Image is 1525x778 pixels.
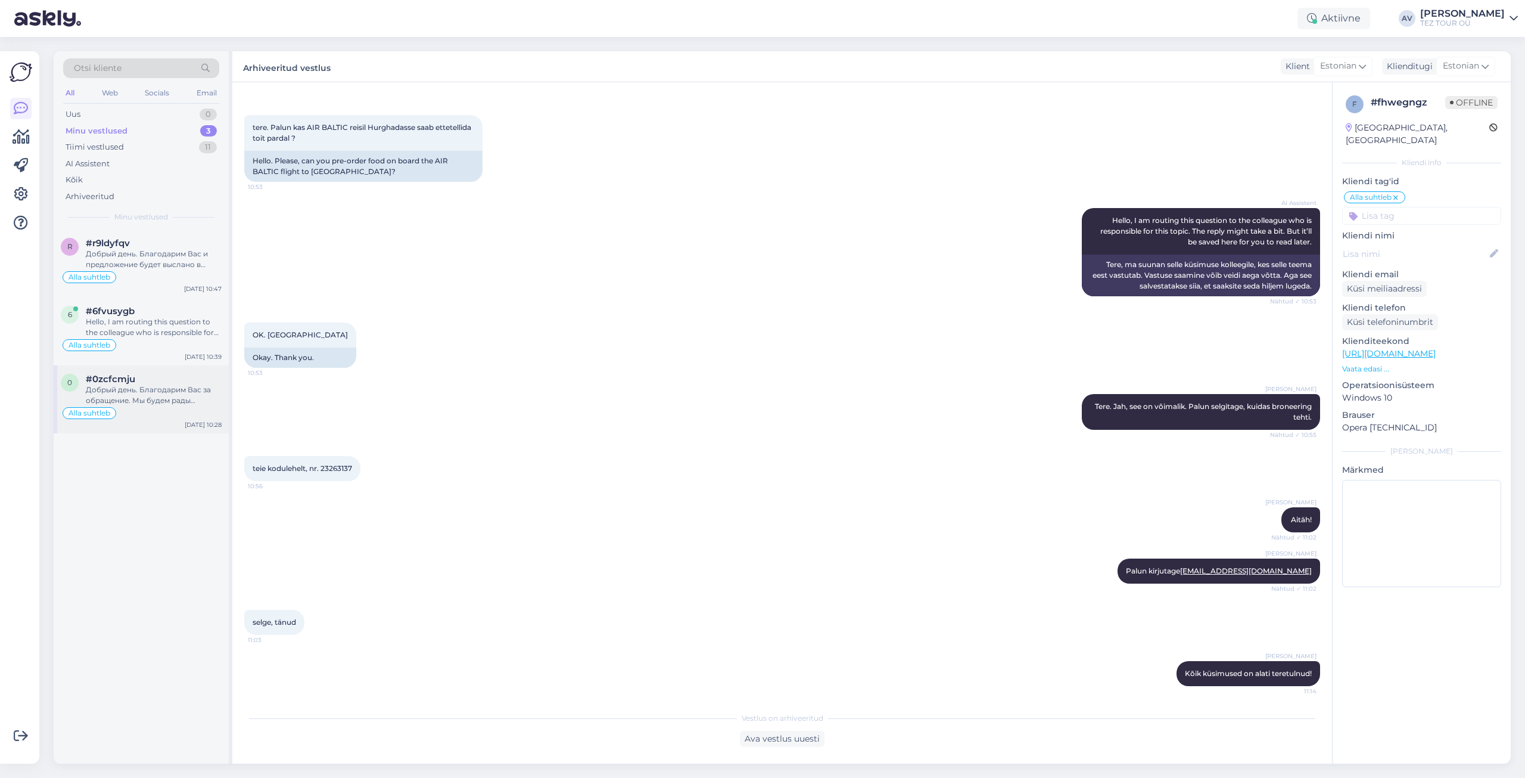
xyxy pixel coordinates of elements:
[66,191,114,203] div: Arhiveeritud
[67,242,73,251] span: r
[1342,409,1501,421] p: Brauser
[1180,566,1312,575] a: [EMAIL_ADDRESS][DOMAIN_NAME]
[66,141,124,153] div: Tiimi vestlused
[86,374,135,385] span: #0zcfcmju
[1281,60,1310,73] div: Klient
[63,85,77,101] div: All
[1272,687,1317,696] span: 11:14
[142,85,172,101] div: Socials
[69,274,110,281] span: Alla suhtleb
[86,238,130,249] span: #r9ldyfqv
[114,212,168,222] span: Minu vestlused
[1343,247,1487,261] input: Lisa nimi
[243,58,331,75] label: Arhiveeritud vestlus
[185,352,222,361] div: [DATE] 10:39
[86,249,222,270] div: Добрый день. Благодарим Вас и предложение будет выслано в ближайшее время.
[1342,230,1501,242] p: Kliendi nimi
[1272,199,1317,207] span: AI Assistent
[248,368,292,377] span: 10:53
[1271,584,1317,593] span: Nähtud ✓ 11:02
[74,62,122,75] span: Otsi kliente
[69,342,110,349] span: Alla suhtleb
[199,141,217,153] div: 11
[1265,385,1317,393] span: [PERSON_NAME]
[1443,60,1479,73] span: Estonian
[200,125,217,137] div: 3
[1100,216,1314,246] span: Hello, I am routing this question to the colleague who is responsible for this topic. The reply m...
[248,636,292,644] span: 11:03
[1082,255,1320,296] div: Tere, ma suunan selle küsimuse kolleegile, kes selle teema eest vastutab. Vastuse saamine võib ve...
[1342,175,1501,188] p: Kliendi tag'id
[86,306,135,317] span: #6fvusygb
[1265,498,1317,507] span: [PERSON_NAME]
[1420,18,1505,28] div: TEZ TOUR OÜ
[194,85,219,101] div: Email
[66,125,127,137] div: Minu vestlused
[66,109,80,120] div: Uus
[10,61,32,83] img: Askly Logo
[253,330,348,339] span: OK. [GEOGRAPHIC_DATA]
[1320,60,1356,73] span: Estonian
[69,410,110,417] span: Alla suhtleb
[1291,515,1312,524] span: Aitäh!
[1126,566,1312,575] span: Palun kirjutage
[86,385,222,406] div: Добрый день. Благодарим Вас за обращение. Мы будем рады предложить для отдыха Крит и [GEOGRAPHIC_...
[1342,348,1436,359] a: [URL][DOMAIN_NAME]
[740,731,824,747] div: Ava vestlus uuesti
[1342,314,1438,330] div: Küsi telefoninumbrit
[68,310,72,319] span: 6
[244,348,356,368] div: Okay. Thank you.
[1346,122,1489,147] div: [GEOGRAPHIC_DATA], [GEOGRAPHIC_DATA]
[1185,669,1312,678] span: Kõik küsimused on alati teretulnud!
[1445,96,1498,109] span: Offline
[200,109,217,120] div: 0
[253,123,473,142] span: tere. Palun kas AIR BALTIC reisil Hurghadasse saab ettetellida toit pardal ?
[1265,652,1317,661] span: [PERSON_NAME]
[1342,281,1427,297] div: Küsi meiliaadressi
[1095,402,1314,421] span: Tere. Jah, see on võimalik. Palun selgitage, kuidas broneering tehti.
[99,85,120,101] div: Web
[1420,9,1505,18] div: [PERSON_NAME]
[1342,268,1501,281] p: Kliendi email
[248,482,292,491] span: 10:56
[1265,549,1317,558] span: [PERSON_NAME]
[1342,207,1501,225] input: Lisa tag
[1342,364,1501,374] p: Vaata edasi ...
[185,420,222,429] div: [DATE] 10:28
[1352,100,1357,109] span: f
[1342,464,1501,476] p: Märkmed
[66,174,83,186] div: Kõik
[1371,95,1445,110] div: # fhwegngz
[1270,430,1317,439] span: Nähtud ✓ 10:55
[1342,446,1501,457] div: [PERSON_NAME]
[1342,392,1501,404] p: Windows 10
[1399,10,1415,27] div: AV
[248,182,292,191] span: 10:53
[253,618,296,627] span: selge, tänud
[742,713,823,724] span: Vestlus on arhiveeritud
[1342,335,1501,348] p: Klienditeekond
[1270,297,1317,306] span: Nähtud ✓ 10:53
[1382,60,1433,73] div: Klienditugi
[1342,157,1501,168] div: Kliendi info
[253,464,352,473] span: teie kodulehelt, nr. 23263137
[86,317,222,338] div: Hello, I am routing this question to the colleague who is responsible for this topic. The reply m...
[1342,421,1501,434] p: Opera [TECHNICAL_ID]
[1271,533,1317,542] span: Nähtud ✓ 11:02
[1297,8,1370,29] div: Aktiivne
[1350,194,1392,201] span: Alla suhtleb
[244,151,483,182] div: Hello. Please, can you pre-order food on board the AIR BALTIC flight to [GEOGRAPHIC_DATA]?
[1420,9,1518,28] a: [PERSON_NAME]TEZ TOUR OÜ
[67,378,72,387] span: 0
[66,158,110,170] div: AI Assistent
[184,284,222,293] div: [DATE] 10:47
[1342,379,1501,392] p: Operatsioonisüsteem
[1342,302,1501,314] p: Kliendi telefon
